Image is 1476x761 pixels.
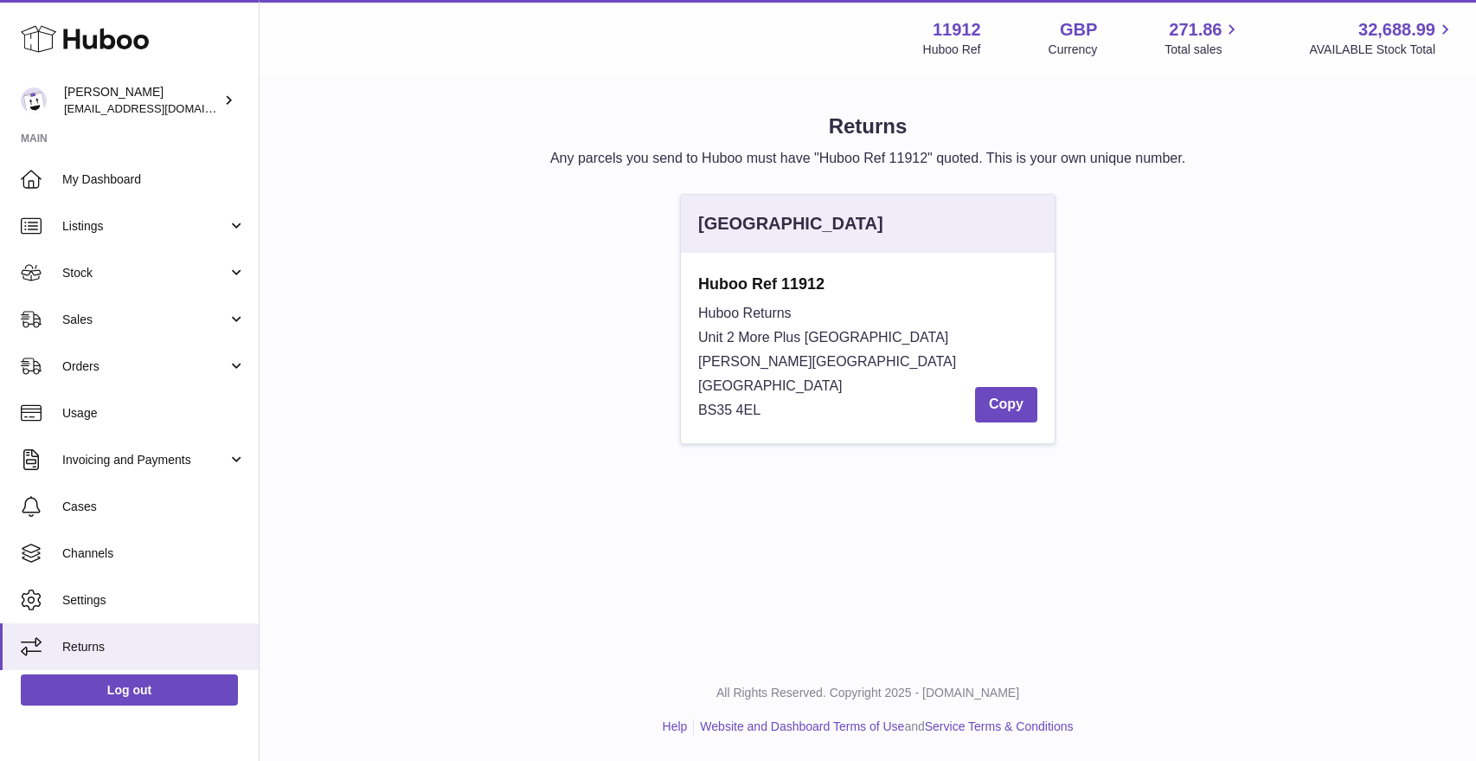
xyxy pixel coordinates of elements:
[62,545,246,562] span: Channels
[62,312,228,328] span: Sales
[698,354,956,369] span: [PERSON_NAME][GEOGRAPHIC_DATA]
[698,212,883,235] div: [GEOGRAPHIC_DATA]
[933,18,981,42] strong: 11912
[700,719,904,733] a: Website and Dashboard Terms of Use
[1309,42,1455,58] span: AVAILABLE Stock Total
[1165,18,1242,58] a: 271.86 Total sales
[62,218,228,235] span: Listings
[698,274,1037,294] strong: Huboo Ref 11912
[698,378,843,393] span: [GEOGRAPHIC_DATA]
[62,452,228,468] span: Invoicing and Payments
[21,87,47,113] img: info@carbonmyride.com
[62,592,246,609] span: Settings
[698,403,760,417] span: BS35 4EL
[62,405,246,422] span: Usage
[925,719,1074,733] a: Service Terms & Conditions
[62,639,246,655] span: Returns
[21,674,238,706] a: Log out
[923,42,981,58] div: Huboo Ref
[698,306,792,320] span: Huboo Returns
[287,149,1448,168] p: Any parcels you send to Huboo must have "Huboo Ref 11912" quoted. This is your own unique number.
[1049,42,1098,58] div: Currency
[663,719,688,733] a: Help
[62,265,228,281] span: Stock
[694,719,1073,735] li: and
[975,387,1037,422] button: Copy
[62,358,228,375] span: Orders
[1309,18,1455,58] a: 32,688.99 AVAILABLE Stock Total
[1060,18,1097,42] strong: GBP
[698,330,948,345] span: Unit 2 More Plus [GEOGRAPHIC_DATA]
[64,101,254,115] span: [EMAIL_ADDRESS][DOMAIN_NAME]
[1169,18,1222,42] span: 271.86
[1165,42,1242,58] span: Total sales
[1358,18,1435,42] span: 32,688.99
[273,685,1462,701] p: All Rights Reserved. Copyright 2025 - [DOMAIN_NAME]
[62,499,246,515] span: Cases
[62,171,246,188] span: My Dashboard
[64,84,220,117] div: [PERSON_NAME]
[287,113,1448,140] h1: Returns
